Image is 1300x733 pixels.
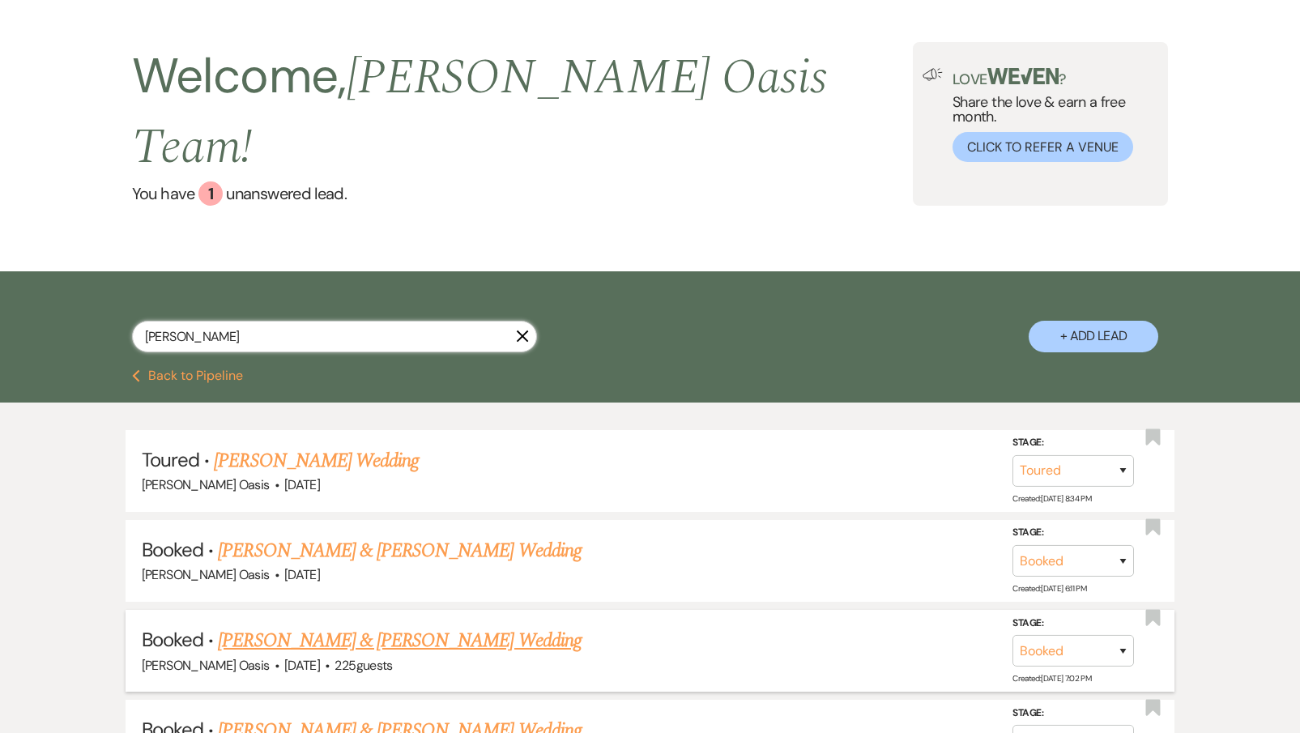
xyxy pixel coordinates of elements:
label: Stage: [1012,705,1134,722]
div: Share the love & earn a free month. [943,68,1158,162]
label: Stage: [1012,524,1134,542]
input: Search by name, event date, email address or phone number [132,321,537,352]
span: Toured [142,447,199,472]
span: Created: [DATE] 6:11 PM [1012,583,1086,594]
p: Love ? [953,68,1158,87]
img: weven-logo-green.svg [987,68,1059,84]
a: [PERSON_NAME] & [PERSON_NAME] Wedding [218,536,581,565]
button: Back to Pipeline [132,369,243,382]
a: [PERSON_NAME] & [PERSON_NAME] Wedding [218,626,581,655]
span: [PERSON_NAME] Oasis [142,657,270,674]
span: [PERSON_NAME] Oasis [142,476,270,493]
label: Stage: [1012,615,1134,633]
div: 1 [198,181,223,206]
img: loud-speaker-illustration.svg [923,68,943,81]
a: You have 1 unanswered lead. [132,181,913,206]
span: [PERSON_NAME] Oasis [142,566,270,583]
h2: Welcome, [132,42,913,181]
span: Created: [DATE] 8:34 PM [1012,493,1091,504]
span: 225 guests [335,657,392,674]
span: Booked [142,627,203,652]
span: Booked [142,537,203,562]
span: [DATE] [284,566,320,583]
label: Stage: [1012,434,1134,452]
button: + Add Lead [1029,321,1158,352]
a: [PERSON_NAME] Wedding [214,446,419,475]
span: [DATE] [284,657,320,674]
span: [DATE] [284,476,320,493]
button: Click to Refer a Venue [953,132,1133,162]
span: [PERSON_NAME] Oasis Team ! [132,40,828,185]
span: Created: [DATE] 7:02 PM [1012,673,1091,684]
